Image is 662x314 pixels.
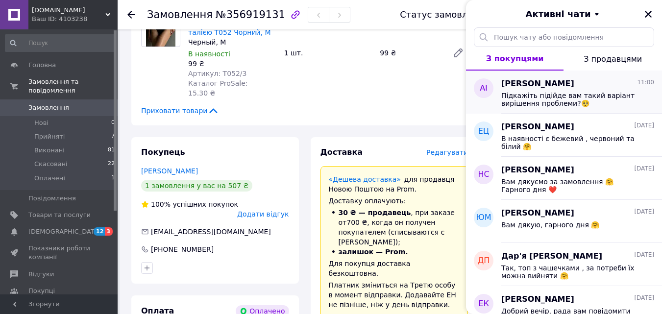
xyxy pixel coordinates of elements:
[32,15,118,24] div: Ваш ID: 4103238
[329,208,460,247] li: , при заказе от 700 ₴ , когда он получен покупателем (списываются с [PERSON_NAME]);
[478,255,490,266] span: ДП
[501,121,574,133] span: [PERSON_NAME]
[151,200,171,208] span: 100%
[466,157,662,200] button: НС[PERSON_NAME][DATE]Вам дякуємо за замовлення 🤗Гарного дня ❤️
[466,114,662,157] button: ЕЦ[PERSON_NAME][DATE]В наявності є бежевий , червоний та білий 🤗
[94,227,105,236] span: 12
[426,148,468,156] span: Редагувати
[634,294,654,302] span: [DATE]
[525,8,590,21] span: Активні чати
[320,147,363,157] span: Доставка
[141,147,185,157] span: Покупець
[329,196,460,206] div: Доставку оплачують:
[493,8,635,21] button: Активні чати
[111,132,115,141] span: 7
[34,119,49,127] span: Нові
[32,6,105,15] span: kriletta.store
[34,146,65,155] span: Виконані
[476,212,491,223] span: ЮМ
[376,46,444,60] div: 99 ₴
[237,210,289,218] span: Додати відгук
[28,211,91,219] span: Товари та послуги
[478,126,490,137] span: ЕЦ
[141,167,198,175] a: [PERSON_NAME]
[400,10,490,20] div: Статус замовлення
[34,132,65,141] span: Прийняті
[501,135,640,150] span: В наявності є бежевий , червоний та білий 🤗
[501,208,574,219] span: [PERSON_NAME]
[108,160,115,169] span: 22
[34,174,65,183] span: Оплачені
[111,174,115,183] span: 1
[188,59,276,69] div: 99 ₴
[127,10,135,20] div: Повернутися назад
[501,251,602,262] span: Дар'я [PERSON_NAME]
[188,79,247,97] span: Каталог ProSale: 15.30 ₴
[501,178,640,193] span: Вам дякуємо за замовлення 🤗Гарного дня ❤️
[28,61,56,70] span: Головна
[339,209,411,217] span: 30 ₴ — продавець
[141,106,219,116] span: Приховати товари
[150,244,215,254] div: [PHONE_NUMBER]
[28,227,101,236] span: [DEMOGRAPHIC_DATA]
[28,270,54,279] span: Відгуки
[108,146,115,155] span: 81
[141,180,252,192] div: 1 замовлення у вас на 507 ₴
[329,259,460,278] div: Для покупця доставка безкоштовна.
[480,83,488,94] span: АІ
[151,228,271,236] span: [EMAIL_ADDRESS][DOMAIN_NAME]
[448,43,468,63] a: Редагувати
[634,251,654,259] span: [DATE]
[634,121,654,130] span: [DATE]
[329,280,460,310] div: Платник зміниться на Третю особу в момент відправки. Додавайте ЕН не пізніше, ніж у день відправки.
[478,169,489,180] span: НС
[28,103,69,112] span: Замовлення
[501,92,640,107] span: Підкажіть підійде вам такий варіант вирішення проблеми?🥺
[188,50,230,58] span: В наявності
[339,248,408,256] span: залишок — Prom.
[466,71,662,114] button: АІ[PERSON_NAME]11:00Підкажіть підійде вам такий варіант вирішення проблеми?🥺
[634,208,654,216] span: [DATE]
[105,227,113,236] span: 3
[5,34,116,52] input: Пошук
[486,54,544,63] span: З покупцями
[28,287,55,295] span: Покупці
[147,9,213,21] span: Замовлення
[642,8,654,20] button: Закрити
[111,119,115,127] span: 0
[474,27,654,47] input: Пошук чату або повідомлення
[280,46,376,60] div: 1 шт.
[501,165,574,176] span: [PERSON_NAME]
[329,175,401,183] a: «Дешева доставка»
[478,298,489,310] span: ЕК
[501,221,599,229] span: Вам дякую, гарного дня 🤗
[637,78,654,87] span: 11:00
[501,294,574,305] span: [PERSON_NAME]
[188,37,276,47] div: Черный, M
[466,200,662,243] button: ЮМ[PERSON_NAME][DATE]Вам дякую, гарного дня 🤗
[634,165,654,173] span: [DATE]
[34,160,68,169] span: Скасовані
[188,70,246,77] span: Артикул: Т052/3
[466,243,662,286] button: ДПДар'я [PERSON_NAME][DATE]Так, топ з чашечками , за потреби їх можна вийняти 🤗
[466,47,564,71] button: З покупцями
[28,77,118,95] span: Замовлення та повідомлення
[584,54,642,64] span: З продавцями
[564,47,662,71] button: З продавцями
[501,264,640,280] span: Так, топ з чашечками , за потреби їх можна вийняти 🤗
[329,174,460,194] div: для продавця Новою Поштою на Prom.
[28,244,91,262] span: Показники роботи компанії
[28,194,76,203] span: Повідомлення
[501,78,574,90] span: [PERSON_NAME]
[216,9,285,21] span: №356919131
[141,199,238,209] div: успішних покупок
